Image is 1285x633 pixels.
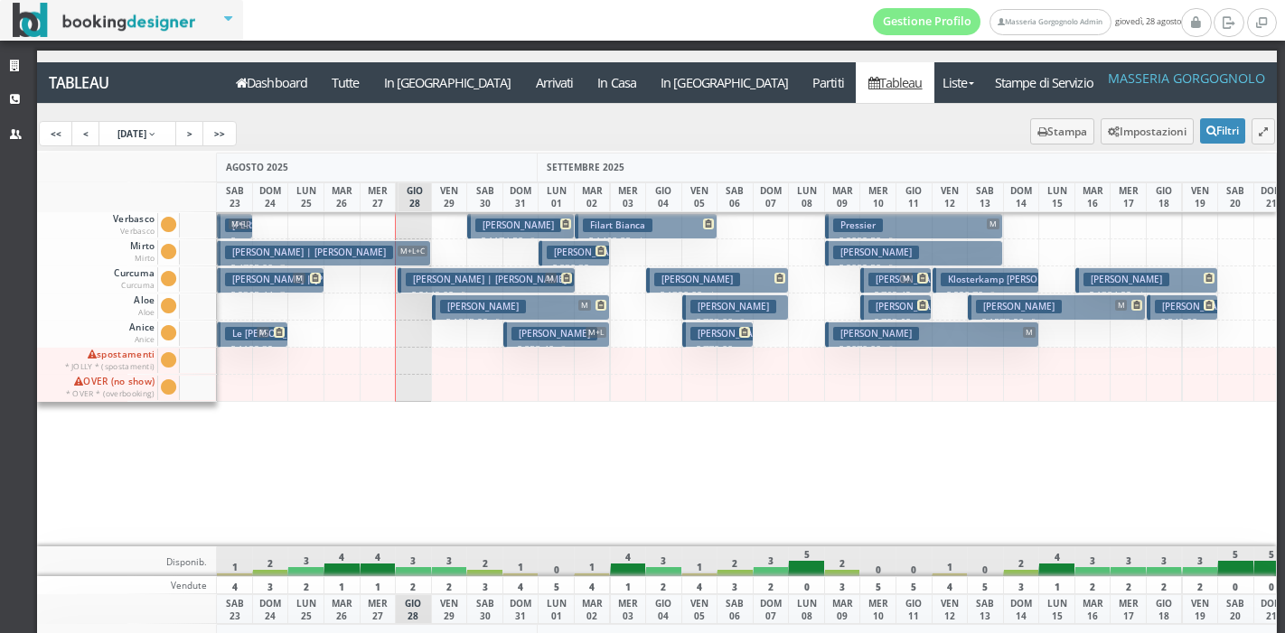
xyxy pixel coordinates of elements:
[13,3,196,38] img: BookingDesigner.com
[610,182,647,212] div: MER 03
[66,388,155,398] small: * OVER * (overbooking)
[547,161,624,173] span: SETTEMBRE 2025
[62,349,158,373] span: spostamenti
[395,594,432,624] div: GIO 28
[1155,300,1261,313] h3: [PERSON_NAME] Ben
[431,182,468,212] div: VEN 29
[324,594,361,624] div: MAR 26
[681,576,718,594] div: 4
[287,576,324,594] div: 2
[753,546,790,576] div: 3
[859,576,896,594] div: 5
[539,240,610,266] button: [PERSON_NAME] € 830.32 2 notti
[586,62,649,103] a: In Casa
[360,594,397,624] div: MER 27
[431,576,468,594] div: 2
[360,546,397,576] div: 4
[860,294,932,321] button: [PERSON_NAME] | [PERSON_NAME] € 723.60 2 notti
[71,121,100,146] a: <
[586,327,606,338] span: M+L
[1024,317,1055,329] small: 5 notti
[511,342,605,357] p: € 858.40
[475,234,568,248] p: € 1174.50
[467,213,574,239] button: [PERSON_NAME] € 1174.50 3 notti
[1003,546,1040,576] div: 2
[1101,118,1194,144] button: Impostazioni
[320,62,372,103] a: Tutte
[682,294,789,321] button: [PERSON_NAME] € 783.00 3 notti
[1075,267,1218,293] button: [PERSON_NAME] € 1384.92 4 notti
[1074,594,1111,624] div: MAR 16
[690,327,776,340] h3: [PERSON_NAME]
[645,594,682,624] div: GIO 04
[873,8,981,35] a: Gestione Profilo
[1182,546,1219,576] div: 3
[788,576,825,594] div: 0
[583,234,712,248] p: € 1468.88
[932,576,969,594] div: 4
[753,594,790,624] div: DOM 07
[1146,594,1183,624] div: GIO 18
[273,263,304,275] small: 7 notti
[131,294,157,319] span: Aloe
[833,219,883,232] h3: Pressier
[717,594,754,624] div: SAB 06
[466,594,503,624] div: SAB 30
[395,546,432,576] div: 3
[1023,327,1036,338] span: M
[690,315,783,330] p: € 783.00
[717,576,754,594] div: 3
[538,576,575,594] div: 5
[431,546,468,576] div: 3
[702,290,733,302] small: 4 notti
[681,594,718,624] div: VEN 05
[967,576,1004,594] div: 5
[896,576,933,594] div: 5
[1217,546,1254,576] div: 5
[216,182,253,212] div: SAB 23
[440,315,605,330] p: € 1875.20
[406,288,570,303] p: € 2149.02
[127,321,157,346] span: Anice
[554,344,585,356] small: 3 notti
[538,594,575,624] div: LUN 01
[983,290,1014,302] small: 3 notti
[216,576,253,594] div: 4
[1038,546,1075,576] div: 4
[1003,576,1040,594] div: 3
[229,219,249,229] span: M+L
[135,334,155,344] small: Anice
[574,182,611,212] div: MAR 02
[1146,576,1183,594] div: 2
[1217,576,1254,594] div: 0
[833,234,998,248] p: € 2092.50
[788,546,825,576] div: 5
[225,342,283,370] p: € 1192.32
[631,236,661,247] small: 4 notti
[574,594,611,624] div: MAR 02
[1003,594,1040,624] div: DOM 14
[466,576,503,594] div: 3
[859,546,896,576] div: 0
[932,546,969,576] div: 1
[896,182,933,212] div: GIO 11
[1110,594,1147,624] div: MER 17
[933,267,1039,293] button: Klosterkamp [PERSON_NAME] € 920.70 3 notti
[120,226,155,236] small: Verbasco
[654,273,740,286] h3: [PERSON_NAME]
[324,182,361,212] div: MAR 26
[502,546,539,576] div: 1
[690,342,748,370] p: € 770.00
[968,294,1146,321] button: [PERSON_NAME] M € 1573.90 5 notti
[859,182,896,212] div: MER 10
[360,576,397,594] div: 1
[941,273,1085,286] h3: Klosterkamp [PERSON_NAME]
[868,288,926,316] p: € 769.42
[395,576,432,594] div: 2
[967,546,1004,576] div: 0
[967,182,1004,212] div: SAB 13
[682,321,754,348] button: [PERSON_NAME] € 770.00 2 notti
[1146,546,1183,576] div: 3
[225,261,426,275] p: € 4725.00
[252,594,289,624] div: DOM 24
